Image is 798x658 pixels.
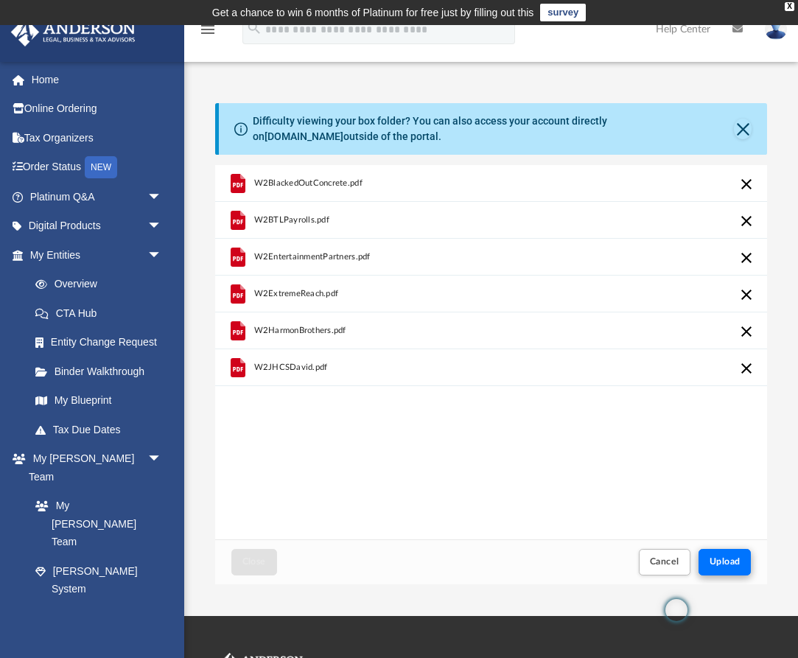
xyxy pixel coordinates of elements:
[21,298,184,328] a: CTA Hub
[253,215,329,225] span: W2BTLPayrolls.pdf
[147,444,177,475] span: arrow_drop_down
[147,211,177,242] span: arrow_drop_down
[10,240,184,270] a: My Entitiesarrow_drop_down
[10,94,184,124] a: Online Ordering
[10,123,184,153] a: Tax Organizers
[253,178,362,188] span: W2BlackedOutConcrete.pdf
[699,549,752,575] button: Upload
[21,270,184,299] a: Overview
[265,130,343,142] a: [DOMAIN_NAME]
[253,289,338,298] span: W2ExtremeReach.pdf
[734,119,752,139] button: Close
[10,65,184,94] a: Home
[21,328,184,357] a: Entity Change Request
[738,360,755,377] button: Cancel this upload
[147,240,177,270] span: arrow_drop_down
[738,175,755,193] button: Cancel this upload
[21,357,184,386] a: Binder Walkthrough
[21,603,177,633] a: Client Referrals
[710,557,741,566] span: Upload
[21,415,184,444] a: Tax Due Dates
[215,165,768,584] div: Upload
[738,212,755,230] button: Cancel this upload
[242,557,266,566] span: Close
[253,113,733,144] div: Difficulty viewing your box folder? You can also access your account directly on outside of the p...
[7,18,140,46] img: Anderson Advisors Platinum Portal
[10,211,184,241] a: Digital Productsarrow_drop_down
[738,249,755,267] button: Cancel this upload
[246,20,262,36] i: search
[10,444,177,491] a: My [PERSON_NAME] Teamarrow_drop_down
[21,491,169,557] a: My [PERSON_NAME] Team
[253,326,346,335] span: W2HarmonBrothers.pdf
[231,549,277,575] button: Close
[765,18,787,40] img: User Pic
[85,156,117,178] div: NEW
[147,182,177,212] span: arrow_drop_down
[212,4,534,21] div: Get a chance to win 6 months of Platinum for free just by filling out this
[199,28,217,38] a: menu
[738,323,755,340] button: Cancel this upload
[10,182,184,211] a: Platinum Q&Aarrow_drop_down
[540,4,586,21] a: survey
[215,165,768,539] div: grid
[738,286,755,304] button: Cancel this upload
[10,153,184,183] a: Order StatusNEW
[253,252,370,262] span: W2EntertainmentPartners.pdf
[21,556,177,603] a: [PERSON_NAME] System
[21,386,177,416] a: My Blueprint
[785,2,794,11] div: close
[639,549,690,575] button: Cancel
[650,557,679,566] span: Cancel
[199,21,217,38] i: menu
[253,363,327,372] span: W2JHCSDavid.pdf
